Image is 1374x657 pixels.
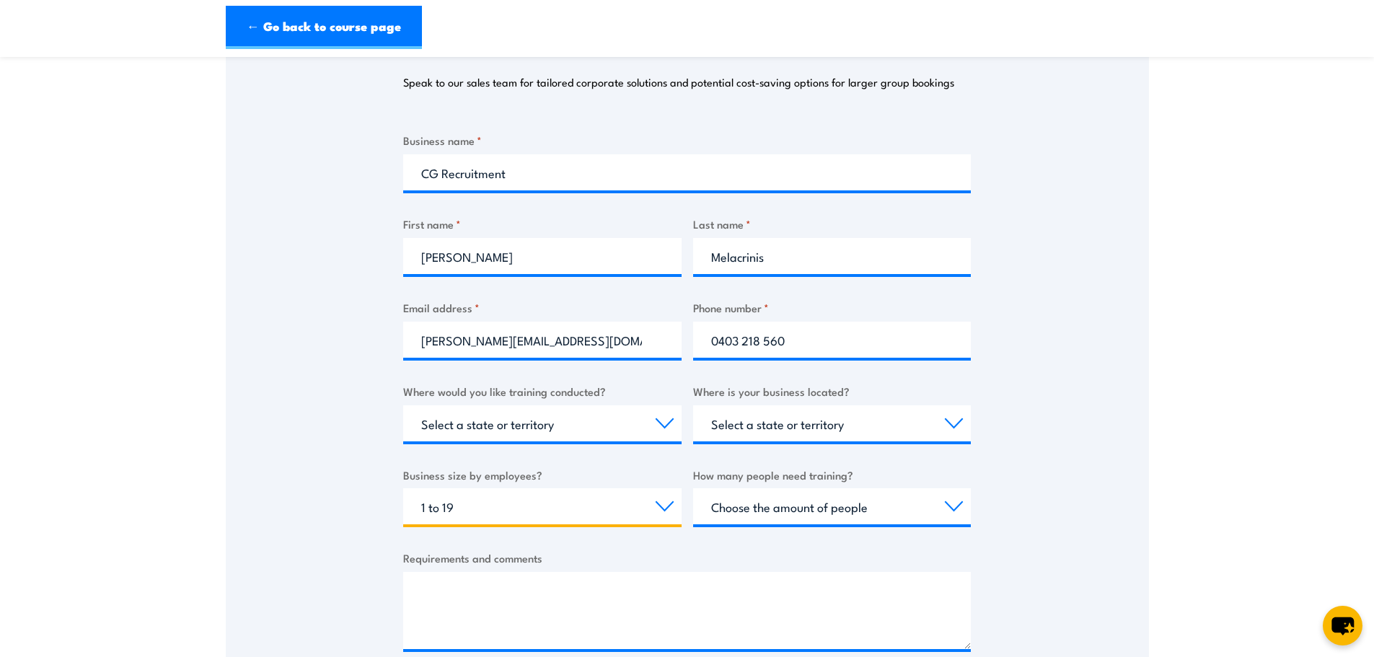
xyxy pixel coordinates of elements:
[403,550,971,566] label: Requirements and comments
[693,299,972,316] label: Phone number
[403,216,682,232] label: First name
[403,467,682,483] label: Business size by employees?
[1323,606,1362,645] button: chat-button
[403,75,954,89] p: Speak to our sales team for tailored corporate solutions and potential cost-saving options for la...
[693,467,972,483] label: How many people need training?
[226,6,422,49] a: ← Go back to course page
[693,216,972,232] label: Last name
[403,299,682,316] label: Email address
[403,383,682,400] label: Where would you like training conducted?
[693,383,972,400] label: Where is your business located?
[403,132,971,149] label: Business name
